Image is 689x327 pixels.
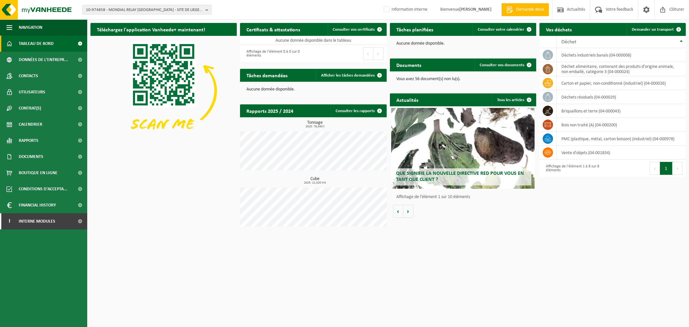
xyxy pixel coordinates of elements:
span: 10-974858 - MONDIAL RELAY [GEOGRAPHIC_DATA] - SITE DE LIEGE 5217 - [GEOGRAPHIC_DATA] [86,5,203,15]
span: Navigation [19,19,42,36]
img: Download de VHEPlus App [90,36,237,146]
h2: Rapports 2025 / 2024 [240,104,300,117]
h2: Tâches demandées [240,69,294,81]
a: Consulter vos documents [475,58,536,71]
span: Calendrier [19,116,42,132]
p: Aucune donnée disponible. [396,41,530,46]
span: I [6,213,12,229]
a: Demander un transport [627,23,685,36]
h2: Documents [390,58,428,71]
span: Contacts [19,68,38,84]
a: Consulter votre calendrier [473,23,536,36]
span: 2025: 12,020 m3 [243,181,386,185]
p: Vous avez 56 document(s) non lu(s). [396,77,530,81]
h2: Téléchargez l'application Vanheede+ maintenant! [90,23,212,36]
span: Contrat(s) [19,100,41,116]
span: Boutique en ligne [19,165,57,181]
span: Documents [19,149,43,165]
span: Conditions d'accepta... [19,181,68,197]
span: Afficher les tâches demandées [321,73,375,78]
td: PMC (plastique, métal, carton boisson) (industriel) (04-000978) [557,132,686,146]
td: vente d'objets (04-001834) [557,146,686,160]
h2: Tâches planifiées [390,23,440,36]
td: bois non traité (A) (04-000200) [557,118,686,132]
td: briquaillons et terre (04-000043) [557,104,686,118]
span: Consulter vos certificats [333,27,375,32]
h3: Cube [243,177,386,185]
button: Vorige [393,205,403,218]
div: Affichage de l'élément 0 à 0 sur 0 éléments [243,47,310,61]
span: Demande devis [515,6,546,13]
span: Rapports [19,132,38,149]
div: Affichage de l'élément 1 à 8 sur 8 éléments [543,161,610,175]
a: Tous les articles [492,93,536,106]
a: Afficher les tâches demandées [316,69,386,82]
span: 2025: 78,940 t [243,125,386,128]
td: déchets industriels banals (04-000008) [557,48,686,62]
span: Déchet [561,39,576,45]
span: Tableau de bord [19,36,54,52]
h2: Vos déchets [539,23,578,36]
button: Previous [363,47,373,60]
span: Consulter votre calendrier [478,27,524,32]
label: Information interne [382,5,427,15]
p: Aucune donnée disponible. [246,87,380,92]
button: Volgende [403,205,413,218]
button: Previous [650,162,660,175]
strong: [PERSON_NAME] [459,7,492,12]
h3: Tonnage [243,121,386,128]
span: Que signifie la nouvelle directive RED pour vous en tant que client ? [396,171,524,182]
span: Demander un transport [632,27,674,32]
td: déchet alimentaire, contenant des produits d'origine animale, non emballé, catégorie 3 (04-000024) [557,62,686,76]
button: Next [373,47,383,60]
button: 1 [660,162,673,175]
span: Données de l'entrepr... [19,52,68,68]
a: Demande devis [501,3,549,16]
h2: Certificats & attestations [240,23,307,36]
a: Consulter vos certificats [328,23,386,36]
button: Next [673,162,683,175]
a: Que signifie la nouvelle directive RED pour vous en tant que client ? [391,108,535,189]
p: Affichage de l'élément 1 sur 10 éléments [396,195,533,199]
span: Utilisateurs [19,84,45,100]
td: carton et papier, non-conditionné (industriel) (04-000026) [557,76,686,90]
span: Consulter vos documents [480,63,524,67]
span: Interne modules [19,213,55,229]
td: déchets résiduels (04-000029) [557,90,686,104]
button: 10-974858 - MONDIAL RELAY [GEOGRAPHIC_DATA] - SITE DE LIEGE 5217 - [GEOGRAPHIC_DATA] [82,5,212,15]
h2: Actualités [390,93,425,106]
span: Financial History [19,197,56,213]
td: Aucune donnée disponible dans le tableau [240,36,386,45]
a: Consulter les rapports [330,104,386,117]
